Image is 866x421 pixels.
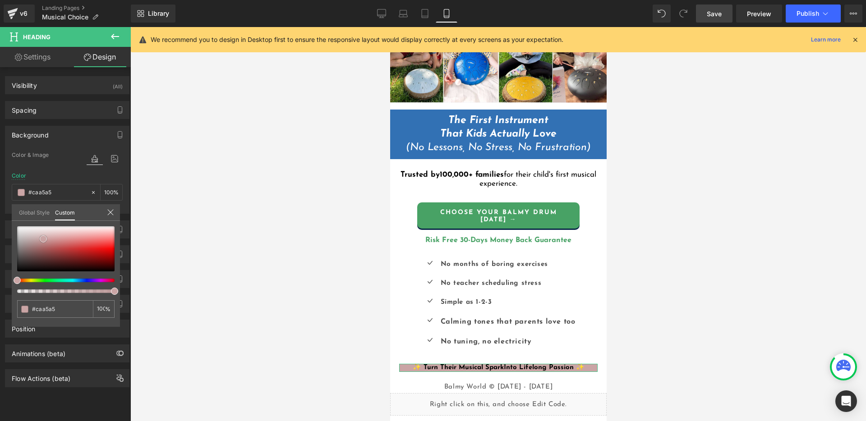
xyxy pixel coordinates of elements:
[392,5,414,23] a: Laptop
[131,5,175,23] a: New Library
[674,5,692,23] button: Redo
[4,5,35,23] a: v6
[23,33,51,41] span: Heading
[707,9,722,18] span: Save
[42,5,131,12] a: Landing Pages
[835,390,857,412] div: Open Intercom Messenger
[653,5,671,23] button: Undo
[55,204,75,220] a: Custom
[371,5,392,23] a: Desktop
[151,35,563,45] p: We recommend you to design in Desktop first to ensure the responsive layout would display correct...
[786,5,841,23] button: Publish
[807,34,844,45] a: Learn more
[67,47,133,67] a: Design
[436,5,457,23] a: Mobile
[747,9,771,18] span: Preview
[93,300,115,318] div: %
[148,9,169,18] span: Library
[18,8,29,19] div: v6
[42,14,88,21] span: Musical Choice
[32,304,89,314] input: Color
[414,5,436,23] a: Tablet
[797,10,819,17] span: Publish
[736,5,782,23] a: Preview
[844,5,862,23] button: More
[19,204,50,220] a: Global Style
